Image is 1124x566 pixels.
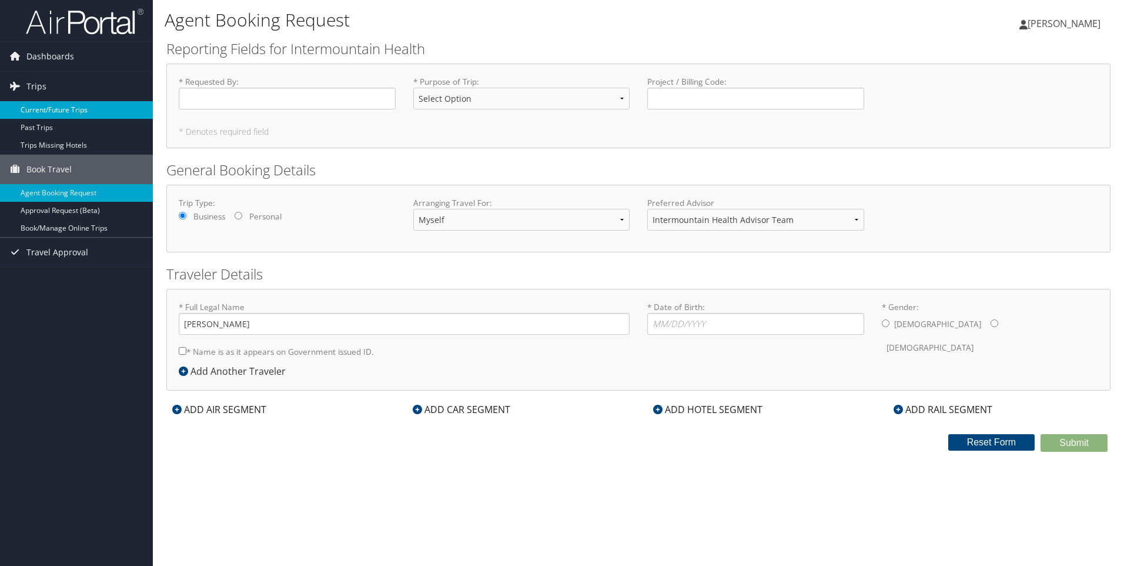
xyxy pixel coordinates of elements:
[894,313,981,335] label: [DEMOGRAPHIC_DATA]
[26,8,143,35] img: airportal-logo.png
[882,319,889,327] input: * Gender:[DEMOGRAPHIC_DATA][DEMOGRAPHIC_DATA]
[166,160,1110,180] h2: General Booking Details
[413,76,630,119] label: * Purpose of Trip :
[413,197,630,209] label: Arranging Travel For:
[647,313,864,335] input: * Date of Birth:
[647,76,864,109] label: Project / Billing Code :
[413,88,630,109] select: * Purpose of Trip:
[179,88,396,109] input: * Requested By:
[179,347,186,355] input: * Name is as it appears on Government issued ID.
[948,434,1035,451] button: Reset Form
[179,301,630,335] label: * Full Legal Name
[887,337,974,359] label: [DEMOGRAPHIC_DATA]
[647,88,864,109] input: Project / Billing Code:
[26,42,74,71] span: Dashboards
[179,197,396,209] label: Trip Type:
[26,72,46,101] span: Trips
[166,264,1110,284] h2: Traveler Details
[647,301,864,335] label: * Date of Birth:
[647,197,864,209] label: Preferred Advisor
[179,76,396,109] label: * Requested By :
[991,319,998,327] input: * Gender:[DEMOGRAPHIC_DATA][DEMOGRAPHIC_DATA]
[166,402,272,417] div: ADD AIR SEGMENT
[26,155,72,184] span: Book Travel
[407,402,516,417] div: ADD CAR SEGMENT
[179,364,292,378] div: Add Another Traveler
[888,402,998,417] div: ADD RAIL SEGMENT
[882,301,1099,359] label: * Gender:
[165,8,797,32] h1: Agent Booking Request
[249,211,282,222] label: Personal
[26,238,88,267] span: Travel Approval
[166,39,1110,59] h2: Reporting Fields for Intermountain Health
[179,313,630,335] input: * Full Legal Name
[1019,6,1112,41] a: [PERSON_NAME]
[193,211,225,222] label: Business
[647,402,768,417] div: ADD HOTEL SEGMENT
[179,128,1098,136] h5: * Denotes required field
[179,341,374,362] label: * Name is as it appears on Government issued ID.
[1028,17,1100,30] span: [PERSON_NAME]
[1041,434,1108,452] button: Submit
